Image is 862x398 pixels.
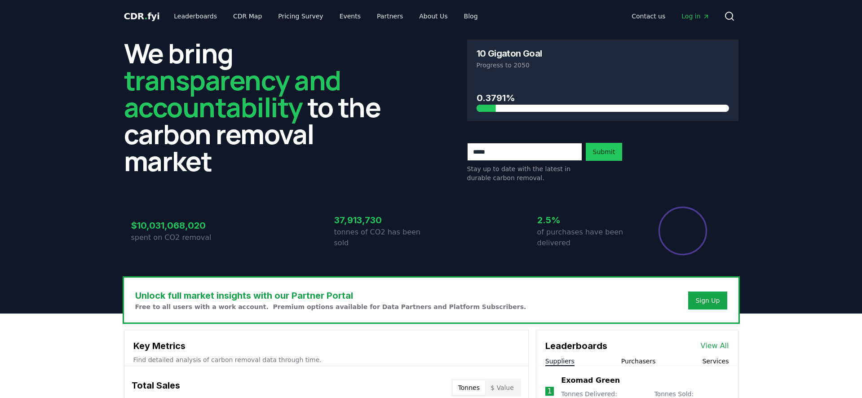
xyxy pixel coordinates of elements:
button: Submit [586,143,623,161]
h3: 2.5% [537,213,634,227]
button: $ Value [485,380,519,395]
a: Contact us [624,8,672,24]
button: Purchasers [621,357,656,366]
p: of purchases have been delivered [537,227,634,248]
h3: 10 Gigaton Goal [477,49,542,58]
h3: 37,913,730 [334,213,431,227]
h3: Unlock full market insights with our Partner Portal [135,289,526,302]
p: 1 [547,386,552,397]
h3: $10,031,068,020 [131,219,228,232]
a: CDR.fyi [124,10,160,22]
a: About Us [412,8,455,24]
p: Find detailed analysis of carbon removal data through time. [133,355,519,364]
span: Log in [681,12,709,21]
span: transparency and accountability [124,62,341,125]
p: tonnes of CO2 has been sold [334,227,431,248]
a: Events [332,8,368,24]
a: Partners [370,8,410,24]
a: Blog [457,8,485,24]
span: CDR fyi [124,11,160,22]
a: CDR Map [226,8,269,24]
h3: 0.3791% [477,91,729,105]
a: Leaderboards [167,8,224,24]
span: . [144,11,147,22]
button: Services [702,357,729,366]
h3: Leaderboards [545,339,607,353]
button: Sign Up [688,292,727,310]
a: Pricing Survey [271,8,330,24]
div: Percentage of sales delivered [658,206,708,256]
a: Log in [674,8,716,24]
p: Stay up to date with the latest in durable carbon removal. [467,164,582,182]
h2: We bring to the carbon removal market [124,40,395,174]
h3: Key Metrics [133,339,519,353]
a: Sign Up [695,296,720,305]
a: View All [701,341,729,351]
p: Progress to 2050 [477,61,729,70]
nav: Main [624,8,716,24]
button: Suppliers [545,357,575,366]
button: Tonnes [453,380,485,395]
a: Exomad Green [561,375,620,386]
h3: Total Sales [132,379,180,397]
p: spent on CO2 removal [131,232,228,243]
p: Free to all users with a work account. Premium options available for Data Partners and Platform S... [135,302,526,311]
nav: Main [167,8,485,24]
